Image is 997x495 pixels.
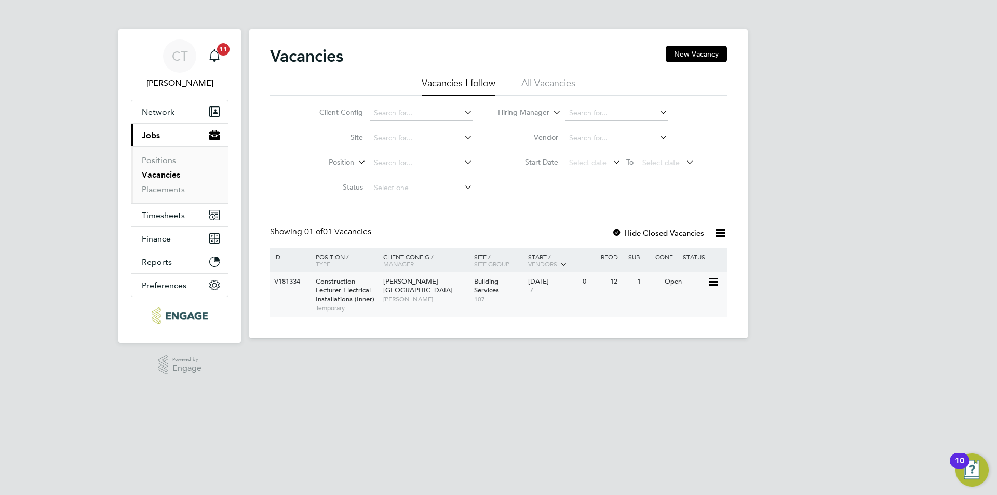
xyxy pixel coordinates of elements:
[131,77,228,89] span: Christopher Taylor
[131,100,228,123] button: Network
[653,248,680,265] div: Conf
[565,106,668,121] input: Search for...
[474,260,509,268] span: Site Group
[422,77,495,96] li: Vacancies I follow
[131,227,228,250] button: Finance
[131,274,228,297] button: Preferences
[131,204,228,226] button: Timesheets
[680,248,725,265] div: Status
[172,49,188,63] span: CT
[172,355,201,364] span: Powered by
[612,228,704,238] label: Hide Closed Vacancies
[304,226,371,237] span: 01 Vacancies
[580,272,607,291] div: 0
[142,155,176,165] a: Positions
[131,307,228,324] a: Go to home page
[474,277,499,295] span: Building Services
[303,182,363,192] label: Status
[370,106,473,121] input: Search for...
[623,155,637,169] span: To
[498,132,558,142] label: Vendor
[172,364,201,373] span: Engage
[471,248,526,273] div: Site /
[598,248,625,265] div: Reqd
[316,260,330,268] span: Type
[521,77,575,96] li: All Vacancies
[383,295,469,303] span: [PERSON_NAME]
[308,248,381,273] div: Position /
[528,277,577,286] div: [DATE]
[142,257,172,267] span: Reports
[303,132,363,142] label: Site
[383,277,453,295] span: [PERSON_NAME][GEOGRAPHIC_DATA]
[316,304,378,312] span: Temporary
[303,108,363,117] label: Client Config
[158,355,202,375] a: Powered byEngage
[370,156,473,170] input: Search for...
[142,280,186,290] span: Preferences
[528,286,535,295] span: 7
[131,39,228,89] a: CT[PERSON_NAME]
[383,260,414,268] span: Manager
[316,277,374,303] span: Construction Lecturer Electrical Installations (Inner)
[498,157,558,167] label: Start Date
[142,107,174,117] span: Network
[217,43,230,56] span: 11
[608,272,635,291] div: 12
[131,124,228,146] button: Jobs
[526,248,598,274] div: Start /
[142,130,160,140] span: Jobs
[294,157,354,168] label: Position
[565,131,668,145] input: Search for...
[142,234,171,244] span: Finance
[642,158,680,167] span: Select date
[142,170,180,180] a: Vacancies
[142,184,185,194] a: Placements
[142,210,185,220] span: Timesheets
[272,248,308,265] div: ID
[381,248,471,273] div: Client Config /
[528,260,557,268] span: Vendors
[626,248,653,265] div: Sub
[490,108,549,118] label: Hiring Manager
[204,39,225,73] a: 11
[272,272,308,291] div: V181334
[474,295,523,303] span: 107
[666,46,727,62] button: New Vacancy
[370,181,473,195] input: Select one
[270,46,343,66] h2: Vacancies
[370,131,473,145] input: Search for...
[662,272,707,291] div: Open
[118,29,241,343] nav: Main navigation
[569,158,607,167] span: Select date
[131,250,228,273] button: Reports
[955,461,964,474] div: 10
[270,226,373,237] div: Showing
[304,226,323,237] span: 01 of
[131,146,228,203] div: Jobs
[955,453,989,487] button: Open Resource Center, 10 new notifications
[152,307,207,324] img: ncclondon-logo-retina.png
[635,272,662,291] div: 1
